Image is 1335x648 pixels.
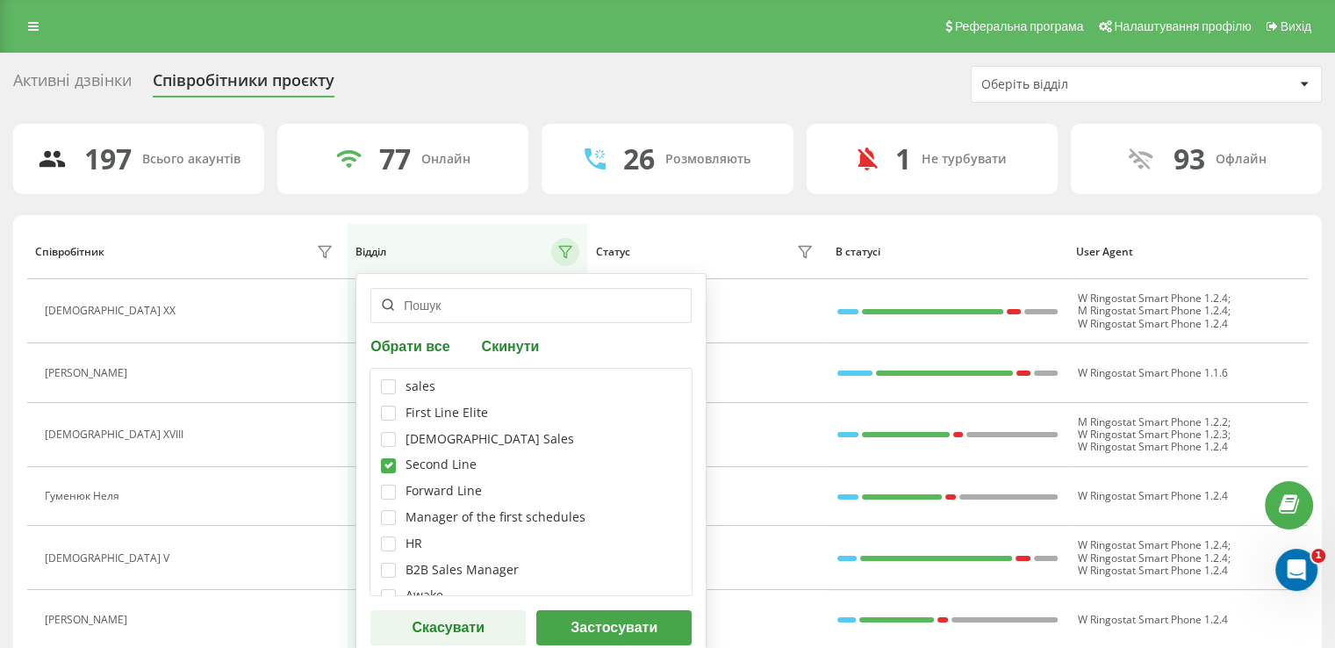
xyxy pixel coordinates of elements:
[1077,612,1227,627] span: W Ringostat Smart Phone 1.2.4
[1077,551,1227,565] span: W Ringostat Smart Phone 1.2.4
[1077,316,1227,331] span: W Ringostat Smart Phone 1.2.4
[1077,291,1227,306] span: W Ringostat Smart Phone 1.2.4
[1173,142,1204,176] div: 93
[370,337,455,354] button: Обрати все
[623,142,655,176] div: 26
[477,337,545,354] button: Скинути
[379,142,411,176] div: 77
[1077,439,1227,454] span: W Ringostat Smart Phone 1.2.4
[45,490,124,502] div: Гуменюк Неля
[421,152,470,167] div: Онлайн
[536,610,692,645] button: Застосувати
[665,152,750,167] div: Розмовляють
[895,142,911,176] div: 1
[13,71,132,98] div: Активні дзвінки
[142,152,240,167] div: Всього акаунтів
[45,305,180,317] div: [DEMOGRAPHIC_DATA] XX
[406,510,585,525] div: Manager of the first schedules
[1077,414,1227,429] span: M Ringostat Smart Phone 1.2.2
[45,428,188,441] div: [DEMOGRAPHIC_DATA] XVIII
[406,457,477,472] div: Second Line
[45,552,174,565] div: [DEMOGRAPHIC_DATA] V
[1077,365,1227,380] span: W Ringostat Smart Phone 1.1.6
[1077,563,1227,578] span: W Ringostat Smart Phone 1.2.4
[836,246,1059,258] div: В статусі
[45,367,132,379] div: [PERSON_NAME]
[1077,303,1227,318] span: M Ringostat Smart Phone 1.2.4
[1077,427,1227,442] span: W Ringostat Smart Phone 1.2.3
[84,142,132,176] div: 197
[1077,537,1227,552] span: W Ringostat Smart Phone 1.2.4
[1275,549,1317,591] iframe: Intercom live chat
[406,432,574,447] div: [DEMOGRAPHIC_DATA] Sales
[1076,246,1300,258] div: User Agent
[1215,152,1266,167] div: Офлайн
[596,246,630,258] div: Статус
[406,563,519,578] div: B2B Sales Manager
[1077,488,1227,503] span: W Ringostat Smart Phone 1.2.4
[981,77,1191,92] div: Оберіть відділ
[355,246,386,258] div: Відділ
[35,246,104,258] div: Співробітник
[153,71,334,98] div: Співробітники проєкту
[1311,549,1325,563] span: 1
[922,152,1007,167] div: Не турбувати
[406,484,482,499] div: Forward Line
[406,406,488,421] div: First Line Elite
[955,19,1084,33] span: Реферальна програма
[1114,19,1251,33] span: Налаштування профілю
[406,588,443,603] div: Awake
[45,614,132,626] div: [PERSON_NAME]
[370,610,526,645] button: Скасувати
[370,288,692,323] input: Пошук
[1281,19,1311,33] span: Вихід
[406,536,422,551] div: HR
[406,379,435,394] div: sales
